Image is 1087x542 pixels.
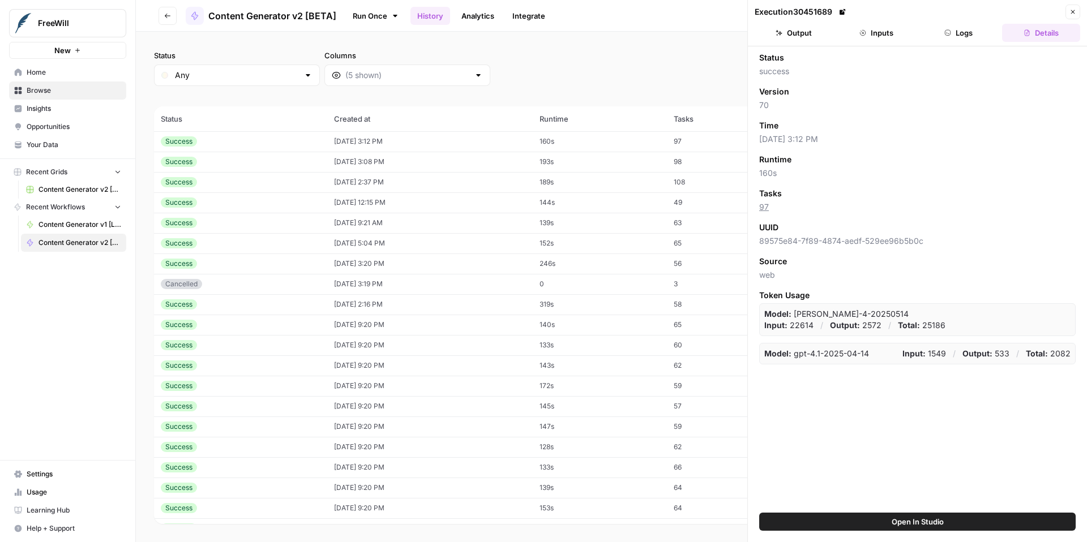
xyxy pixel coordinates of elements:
[9,100,126,118] a: Insights
[9,501,126,519] a: Learning Hub
[667,396,772,416] td: 57
[962,349,992,358] strong: Output:
[208,9,336,23] span: Content Generator v2 [BETA]
[161,401,197,411] div: Success
[533,192,667,213] td: 144s
[533,437,667,457] td: 128s
[327,253,533,274] td: [DATE] 3:20 PM
[667,355,772,376] td: 62
[161,320,197,330] div: Success
[898,320,945,331] p: 25186
[161,279,202,289] div: Cancelled
[327,355,533,376] td: [DATE] 9:20 PM
[759,269,1076,281] span: web
[161,157,197,167] div: Success
[1016,348,1019,359] p: /
[892,516,944,527] span: Open In Studio
[667,335,772,355] td: 60
[186,7,336,25] a: Content Generator v2 [BETA]
[667,106,772,131] th: Tasks
[759,222,778,233] span: UUID
[533,376,667,396] td: 172s
[837,24,915,42] button: Inputs
[161,177,197,187] div: Success
[327,457,533,478] td: [DATE] 9:20 PM
[764,309,791,319] strong: Model:
[38,184,121,195] span: Content Generator v2 [DRAFT] Test
[327,315,533,335] td: [DATE] 9:20 PM
[759,188,782,199] span: Tasks
[161,360,197,371] div: Success
[898,320,920,330] strong: Total:
[759,120,778,131] span: Time
[38,220,121,230] span: Content Generator v1 [LIVE]
[820,320,823,331] p: /
[533,274,667,294] td: 0
[161,523,197,534] div: Success
[759,167,1076,179] span: 160s
[759,100,1076,111] span: 70
[533,457,667,478] td: 133s
[533,106,667,131] th: Runtime
[54,45,71,56] span: New
[161,197,197,208] div: Success
[345,6,406,25] a: Run Once
[759,134,1076,145] span: [DATE] 3:12 PM
[175,70,299,81] input: Any
[667,478,772,498] td: 64
[533,213,667,233] td: 139s
[9,136,126,154] a: Your Data
[161,503,197,513] div: Success
[759,154,791,165] span: Runtime
[327,478,533,498] td: [DATE] 9:20 PM
[920,24,998,42] button: Logs
[667,376,772,396] td: 59
[327,396,533,416] td: [DATE] 9:20 PM
[764,348,869,359] p: gpt-4.1-2025-04-14
[888,320,891,331] p: /
[38,18,106,29] span: FreeWill
[764,320,814,331] p: 22614
[667,498,772,518] td: 64
[9,118,126,136] a: Opportunities
[327,152,533,172] td: [DATE] 3:08 PM
[953,348,956,359] p: /
[1002,24,1080,42] button: Details
[764,349,791,358] strong: Model:
[21,216,126,234] a: Content Generator v1 [LIVE]
[327,437,533,457] td: [DATE] 9:20 PM
[161,483,197,493] div: Success
[764,320,788,330] strong: Input:
[327,518,533,539] td: [DATE] 9:20 PM
[1026,349,1048,358] strong: Total:
[27,469,121,479] span: Settings
[9,81,126,100] a: Browse
[26,202,85,212] span: Recent Workflows
[327,106,533,131] th: Created at
[533,131,667,152] td: 160s
[161,442,197,452] div: Success
[667,152,772,172] td: 98
[327,294,533,315] td: [DATE] 2:16 PM
[27,122,121,132] span: Opportunities
[161,136,197,147] div: Success
[161,218,197,228] div: Success
[327,233,533,253] td: [DATE] 5:04 PM
[324,50,490,61] label: Columns
[161,340,197,350] div: Success
[327,172,533,192] td: [DATE] 2:37 PM
[533,233,667,253] td: 152s
[9,199,126,216] button: Recent Workflows
[9,63,126,81] a: Home
[533,172,667,192] td: 189s
[161,462,197,472] div: Success
[533,478,667,498] td: 139s
[327,376,533,396] td: [DATE] 9:20 PM
[902,349,926,358] strong: Input:
[161,238,197,248] div: Success
[327,274,533,294] td: [DATE] 3:19 PM
[161,381,197,391] div: Success
[27,85,121,96] span: Browse
[759,52,784,63] span: Status
[345,70,469,81] input: (5 shown)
